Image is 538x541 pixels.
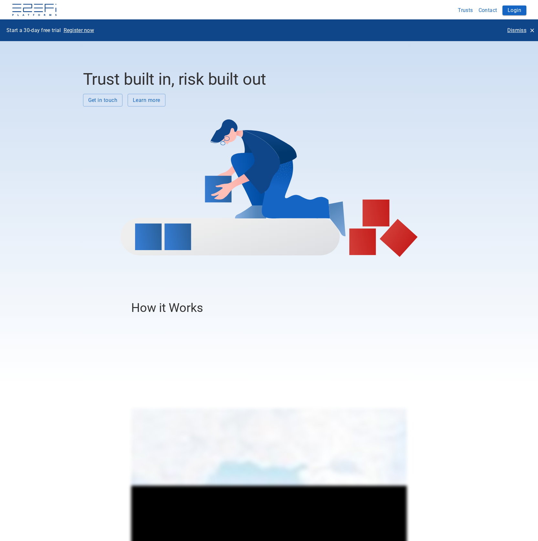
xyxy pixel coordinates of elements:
button: Learn more [128,94,165,106]
h2: Trust built in, risk built out [83,70,455,89]
button: Register now [61,25,97,36]
p: Dismiss [507,27,526,34]
button: Get in touch [83,94,123,106]
p: Register now [64,27,94,34]
button: Dismiss [505,25,537,36]
h3: How it Works [131,301,407,315]
p: Start a 30-day free trial [6,27,61,34]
